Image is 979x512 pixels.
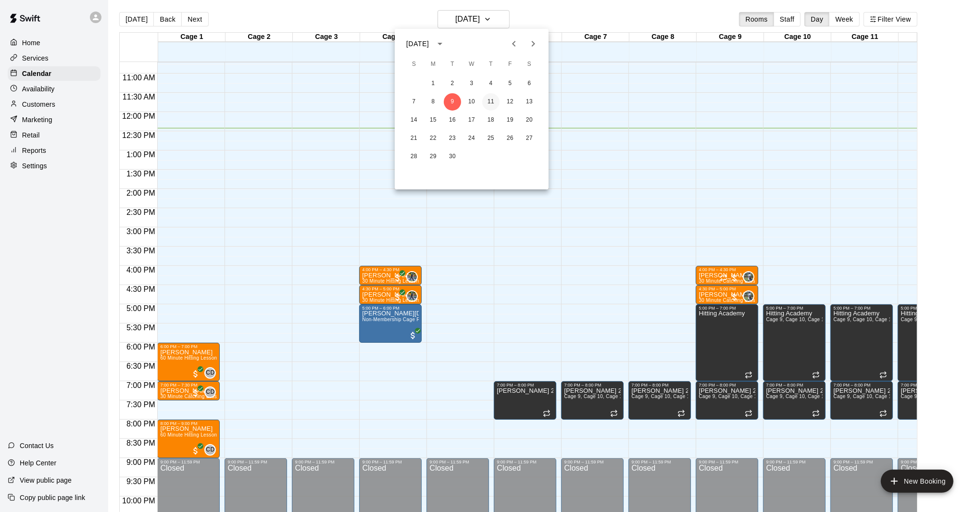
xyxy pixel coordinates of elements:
[463,112,480,129] button: 17
[502,93,519,111] button: 12
[521,130,538,147] button: 27
[444,112,461,129] button: 16
[502,75,519,92] button: 5
[463,75,480,92] button: 3
[521,112,538,129] button: 20
[444,55,461,74] span: Tuesday
[444,148,461,165] button: 30
[524,34,543,53] button: Next month
[444,93,461,111] button: 9
[502,130,519,147] button: 26
[504,34,524,53] button: Previous month
[405,130,423,147] button: 21
[521,93,538,111] button: 13
[405,93,423,111] button: 7
[521,75,538,92] button: 6
[405,55,423,74] span: Sunday
[425,148,442,165] button: 29
[444,75,461,92] button: 2
[482,112,500,129] button: 18
[425,93,442,111] button: 8
[425,55,442,74] span: Monday
[405,112,423,129] button: 14
[463,130,480,147] button: 24
[425,130,442,147] button: 22
[502,112,519,129] button: 19
[444,130,461,147] button: 23
[502,55,519,74] span: Friday
[482,55,500,74] span: Thursday
[482,130,500,147] button: 25
[405,148,423,165] button: 28
[482,93,500,111] button: 11
[432,36,448,52] button: calendar view is open, switch to year view
[482,75,500,92] button: 4
[521,55,538,74] span: Saturday
[425,75,442,92] button: 1
[463,55,480,74] span: Wednesday
[463,93,480,111] button: 10
[425,112,442,129] button: 15
[406,39,429,49] div: [DATE]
